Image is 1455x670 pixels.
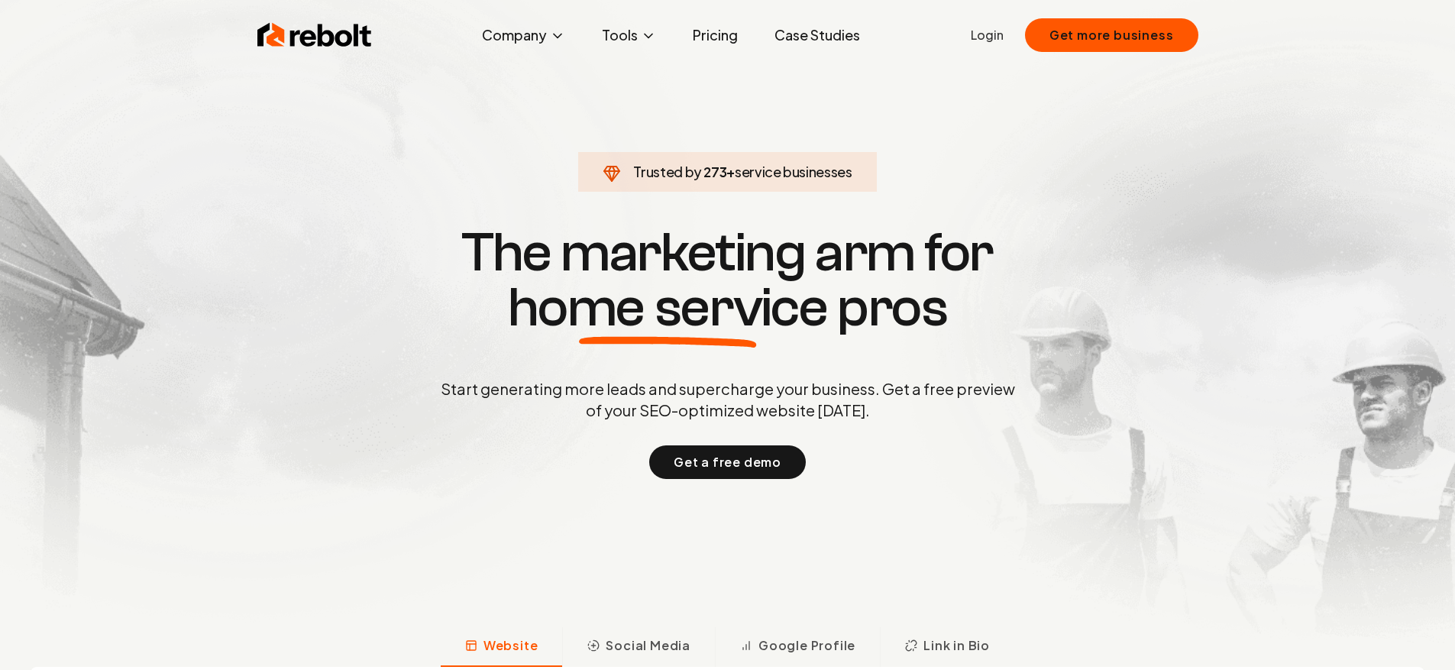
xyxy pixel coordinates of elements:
[726,163,735,180] span: +
[1025,18,1198,52] button: Get more business
[606,636,690,655] span: Social Media
[633,163,701,180] span: Trusted by
[508,280,828,335] span: home service
[762,20,872,50] a: Case Studies
[257,20,372,50] img: Rebolt Logo
[971,26,1004,44] a: Login
[361,225,1094,335] h1: The marketing arm for pros
[438,378,1018,421] p: Start generating more leads and supercharge your business. Get a free preview of your SEO-optimiz...
[681,20,750,50] a: Pricing
[880,627,1014,667] button: Link in Bio
[470,20,577,50] button: Company
[758,636,855,655] span: Google Profile
[441,627,563,667] button: Website
[590,20,668,50] button: Tools
[649,445,806,479] button: Get a free demo
[703,161,726,183] span: 273
[562,627,715,667] button: Social Media
[735,163,852,180] span: service businesses
[715,627,880,667] button: Google Profile
[483,636,538,655] span: Website
[923,636,990,655] span: Link in Bio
